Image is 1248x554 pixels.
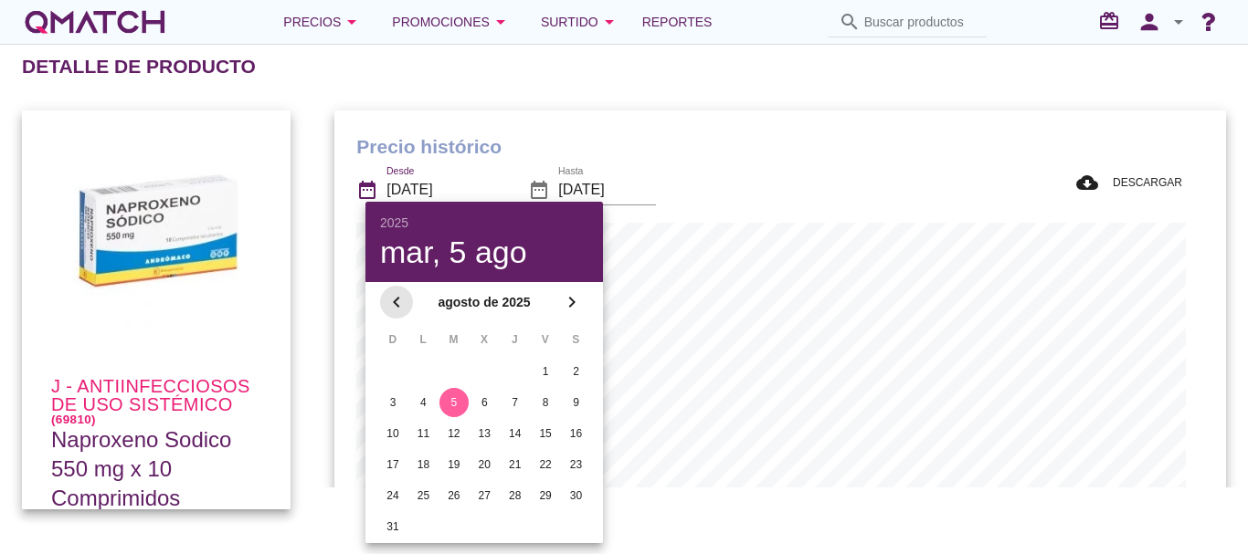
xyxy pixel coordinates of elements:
div: 6 [470,394,499,411]
button: 26 [439,481,469,510]
i: chevron_right [561,291,583,313]
button: 14 [501,419,530,448]
div: 16 [562,425,591,442]
button: 25 [408,481,438,510]
i: date_range [528,179,550,201]
div: Surtido [541,11,620,33]
span: DESCARGAR [1105,174,1182,191]
button: 4 [408,388,438,417]
button: 5 [439,388,469,417]
button: 6 [470,388,499,417]
div: 25 [408,487,438,504]
i: date_range [356,179,378,201]
div: 7 [501,394,530,411]
button: 8 [531,388,560,417]
button: 27 [470,481,499,510]
div: 29 [531,487,560,504]
div: 3 [378,394,407,411]
input: Hasta [558,175,656,204]
button: 30 [562,481,591,510]
button: 10 [378,419,407,448]
input: Desde [386,175,484,204]
button: 16 [562,419,591,448]
button: Precios [269,4,377,40]
div: 10 [378,425,407,442]
button: 9 [562,388,591,417]
h4: J - Antiinfecciosos de uso sistémico [51,377,261,425]
i: cloud_download [1076,172,1105,193]
div: 13 [470,425,499,442]
button: 11 [408,419,438,448]
div: 24 [378,487,407,504]
div: 21 [501,456,530,473]
div: 30 [562,487,591,504]
div: Precios [283,11,363,33]
th: J [501,324,529,355]
div: 31 [378,518,407,535]
h2: Detalle de producto [22,52,256,81]
button: 29 [531,481,560,510]
div: 28 [501,487,530,504]
div: 20 [470,456,499,473]
button: 3 [378,388,407,417]
div: 11 [408,425,438,442]
th: V [531,324,559,355]
div: 19 [439,456,469,473]
div: 4 [408,394,438,411]
div: Promociones [392,11,512,33]
i: arrow_drop_down [341,11,363,33]
button: 15 [531,419,560,448]
button: 24 [378,481,407,510]
div: 26 [439,487,469,504]
th: X [470,324,498,355]
i: arrow_drop_down [490,11,512,33]
i: chevron_left [386,291,407,313]
button: 2 [562,357,591,386]
button: 31 [378,512,407,541]
button: 21 [501,450,530,479]
button: 17 [378,450,407,479]
div: 1 [531,363,560,380]
i: redeem [1098,10,1127,32]
button: 7 [501,388,530,417]
button: 28 [501,481,530,510]
th: L [408,324,437,355]
div: 5 [439,394,469,411]
th: S [562,324,590,355]
button: 12 [439,419,469,448]
i: search [839,11,861,33]
h6: (69810) [51,413,261,425]
i: arrow_drop_down [1168,11,1190,33]
button: 1 [531,357,560,386]
button: 18 [408,450,438,479]
div: 23 [562,456,591,473]
button: 19 [439,450,469,479]
div: 8 [531,394,560,411]
div: 9 [562,394,591,411]
div: 15 [531,425,560,442]
a: white-qmatch-logo [22,4,168,40]
span: Reportes [642,11,713,33]
input: Buscar productos [864,7,976,37]
div: 17 [378,456,407,473]
button: Promociones [377,4,526,40]
div: 12 [439,425,469,442]
button: DESCARGAR [1062,166,1197,199]
button: 20 [470,450,499,479]
div: 18 [408,456,438,473]
a: Reportes [635,4,720,40]
div: 2025 [380,216,588,229]
button: 23 [562,450,591,479]
strong: agosto de 2025 [413,293,555,312]
h1: Precio histórico [356,132,1204,162]
div: 14 [501,425,530,442]
div: 22 [531,456,560,473]
i: person [1131,9,1168,35]
th: D [378,324,407,355]
th: M [439,324,468,355]
div: mar, 5 ago [380,236,588,267]
button: 13 [470,419,499,448]
button: Surtido [526,4,635,40]
i: arrow_drop_down [598,11,620,33]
